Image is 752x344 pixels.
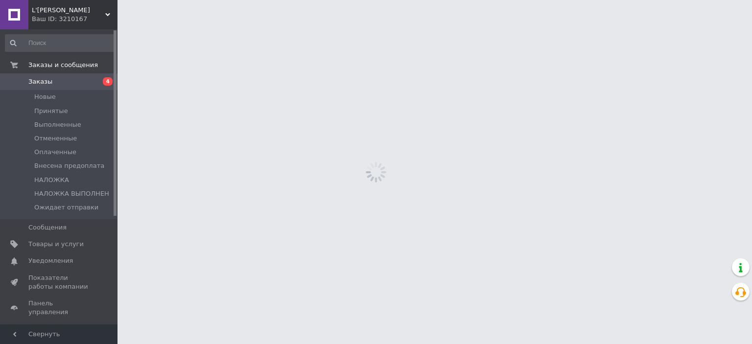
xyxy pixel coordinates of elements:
[28,256,73,265] span: Уведомления
[34,161,104,170] span: Внесена предоплата
[28,77,52,86] span: Заказы
[32,15,117,23] div: Ваш ID: 3210167
[34,189,109,198] span: НАЛОЖКА ВЫПОЛНЕН
[28,61,98,69] span: Заказы и сообщения
[28,223,67,232] span: Сообщения
[34,134,77,143] span: Отмененные
[34,203,98,212] span: Ожидает отправки
[28,274,91,291] span: Показатели работы компании
[28,240,84,249] span: Товары и услуги
[34,92,56,101] span: Новые
[5,34,116,52] input: Поиск
[34,148,76,157] span: Оплаченные
[32,6,105,15] span: L'Mary
[34,120,81,129] span: Выполненные
[103,77,113,86] span: 4
[34,176,69,184] span: НАЛОЖКА
[28,299,91,317] span: Панель управления
[34,107,68,115] span: Принятые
